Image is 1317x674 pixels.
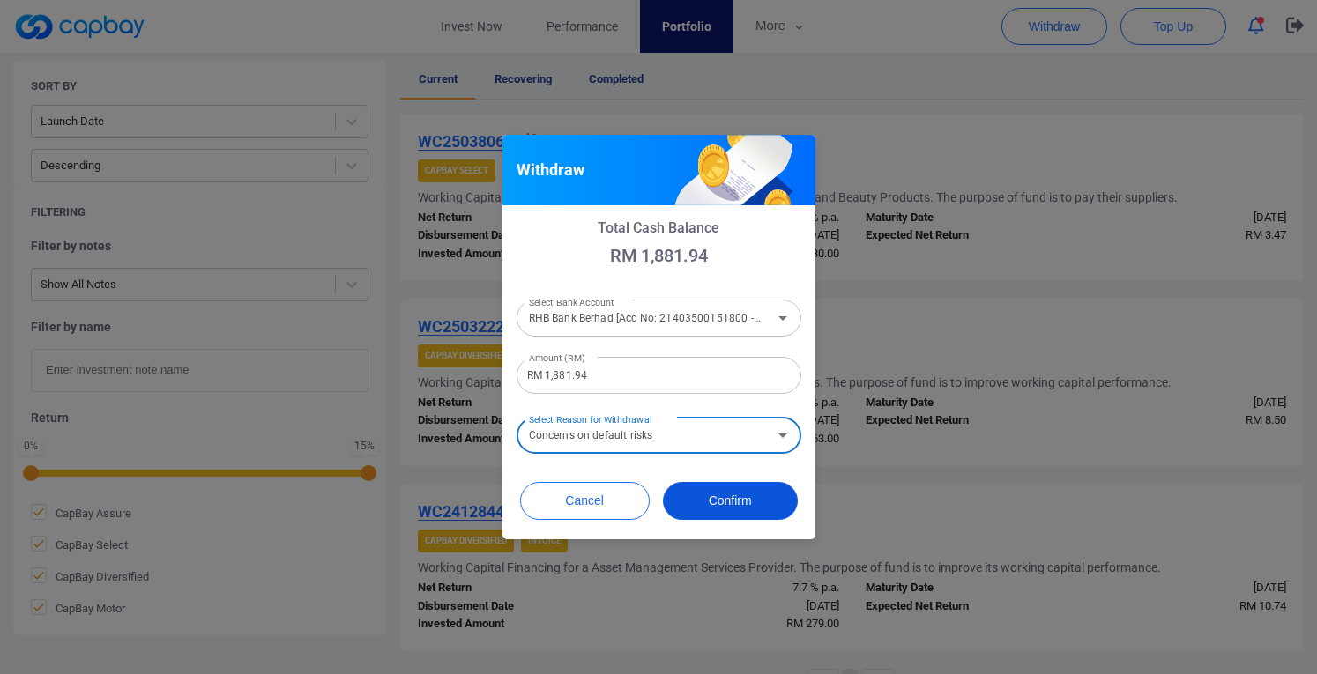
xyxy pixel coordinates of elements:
[529,291,614,314] label: Select Bank Account
[663,482,798,520] button: Confirm
[770,306,795,330] button: Open
[517,219,801,236] p: Total Cash Balance
[520,482,650,520] button: Cancel
[517,159,584,181] h5: Withdraw
[517,245,801,266] p: RM 1,881.94
[770,423,795,448] button: Open
[529,352,585,365] label: Amount (RM)
[529,408,651,431] label: Select Reason for Withdrawal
